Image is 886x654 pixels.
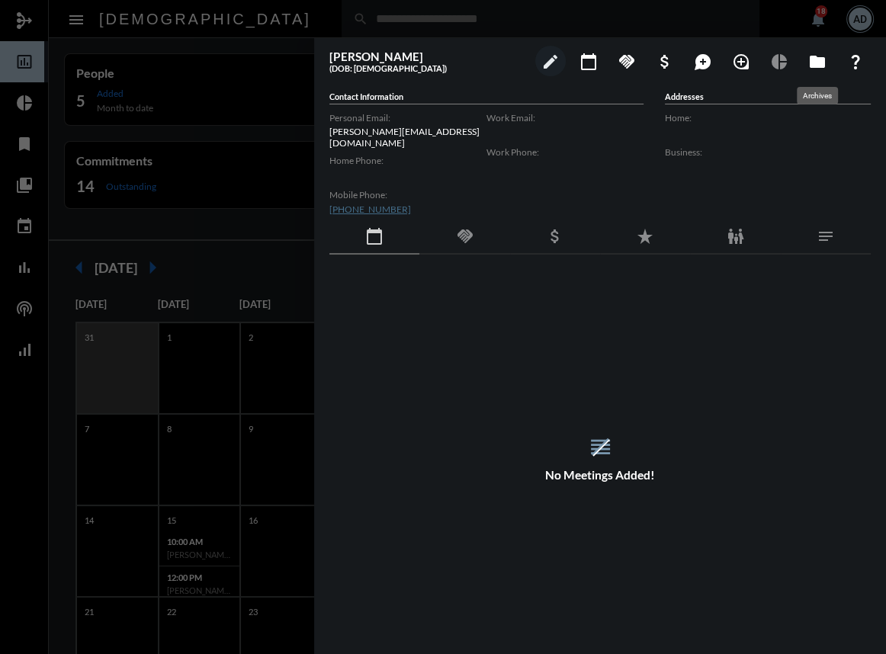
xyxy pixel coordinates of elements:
button: Data Capturing Calculator [764,46,795,76]
button: Add Mention [688,46,718,76]
mat-icon: question_mark [846,53,865,71]
h5: Addresses [665,91,871,104]
mat-icon: edit [541,53,560,71]
mat-icon: handshake [618,53,636,71]
button: Add Introduction [726,46,756,76]
label: Business: [665,146,871,158]
a: [PHONE_NUMBER] [329,204,411,215]
label: Home Phone: [329,155,486,166]
button: edit person [535,46,566,76]
mat-icon: calendar_today [579,53,598,71]
h5: Contact Information [329,91,644,104]
button: Archives [802,46,833,76]
mat-icon: reorder [588,434,613,460]
button: Add Business [650,46,680,76]
label: Home: [665,112,871,123]
label: Work Phone: [486,146,644,158]
label: Personal Email: [329,112,486,123]
div: Archives [797,87,838,104]
mat-icon: family_restroom [726,227,744,245]
mat-icon: maps_ugc [694,53,712,71]
mat-icon: attach_money [546,227,564,245]
button: Add Commitment [612,46,642,76]
p: [PERSON_NAME][EMAIL_ADDRESS][DOMAIN_NAME] [329,126,486,149]
mat-icon: attach_money [656,53,674,71]
label: Work Email: [486,112,644,123]
h5: No Meetings Added! [329,468,871,482]
mat-icon: folder [808,53,827,71]
h3: [PERSON_NAME] [329,50,528,63]
mat-icon: star_rate [636,227,654,245]
mat-icon: notes [817,227,835,245]
mat-icon: loupe [732,53,750,71]
h5: (DOB: [DEMOGRAPHIC_DATA]) [329,63,528,73]
mat-icon: calendar_today [365,227,384,245]
mat-icon: pie_chart [770,53,788,71]
button: Add meeting [573,46,604,76]
mat-icon: handshake [455,227,473,245]
label: Mobile Phone: [329,189,486,200]
button: What If? [840,46,871,76]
